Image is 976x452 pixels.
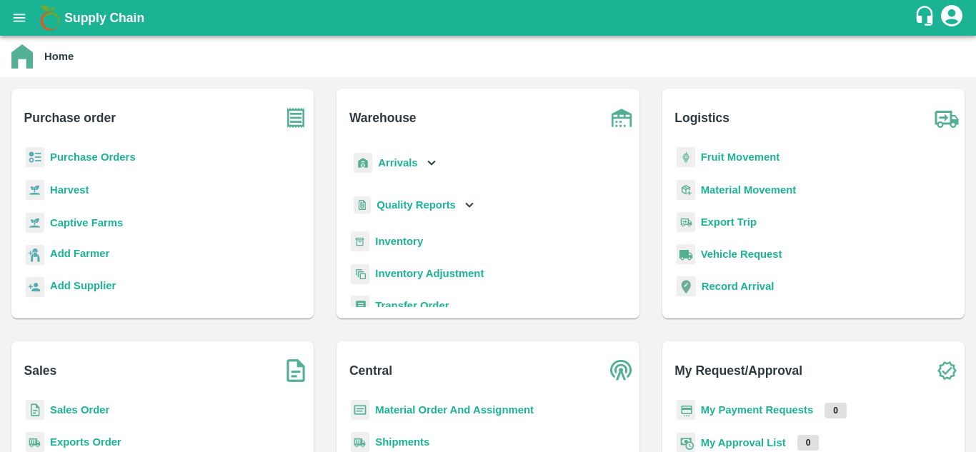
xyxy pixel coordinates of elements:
[11,44,33,69] img: home
[702,281,775,292] a: Record Arrival
[50,246,109,265] a: Add Farmer
[44,51,74,62] b: Home
[929,353,965,388] img: check
[50,217,123,228] a: Captive Farms
[50,436,121,448] a: Exports Order
[50,184,89,196] a: Harvest
[26,147,44,168] img: reciept
[701,404,814,416] a: My Payment Requests
[797,435,820,451] p: 0
[701,216,757,228] a: Export Trip
[3,1,36,34] button: open drawer
[701,184,797,196] a: Material Movement
[375,268,484,279] a: Inventory Adjustment
[26,400,44,421] img: sales
[677,179,695,201] img: material
[604,100,639,136] img: warehouse
[50,280,116,291] b: Add Supplier
[375,404,534,416] a: Material Order And Assignment
[26,277,44,298] img: supplier
[50,278,116,297] a: Add Supplier
[701,151,780,163] a: Fruit Movement
[351,263,369,284] img: inventory
[375,436,429,448] a: Shipments
[677,212,695,233] img: delivery
[825,403,847,418] p: 0
[701,437,786,448] a: My Approval List
[50,404,109,416] a: Sales Order
[375,236,423,247] a: Inventory
[64,11,144,25] b: Supply Chain
[677,276,696,296] img: recordArrival
[914,5,939,31] div: customer-support
[677,244,695,265] img: vehicle
[351,400,369,421] img: centralMaterial
[354,196,371,214] img: qualityReport
[377,199,456,211] b: Quality Reports
[604,353,639,388] img: central
[351,191,477,220] div: Quality Reports
[26,212,44,233] img: harvest
[26,245,44,266] img: farmer
[36,4,64,32] img: logo
[674,361,802,381] b: My Request/Approval
[64,8,914,28] a: Supply Chain
[354,153,372,174] img: whArrival
[278,353,314,388] img: soSales
[677,147,695,168] img: fruit
[50,248,109,259] b: Add Farmer
[674,108,729,128] b: Logistics
[349,108,417,128] b: Warehouse
[50,151,136,163] a: Purchase Orders
[375,300,449,311] a: Transfer Order
[26,179,44,201] img: harvest
[24,361,57,381] b: Sales
[351,231,369,252] img: whInventory
[278,100,314,136] img: purchase
[701,248,782,260] a: Vehicle Request
[939,3,965,33] div: account of current user
[378,157,417,169] b: Arrivals
[351,296,369,316] img: whTransfer
[351,147,439,179] div: Arrivals
[929,100,965,136] img: truck
[24,108,116,128] b: Purchase order
[349,361,392,381] b: Central
[677,400,695,421] img: payment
